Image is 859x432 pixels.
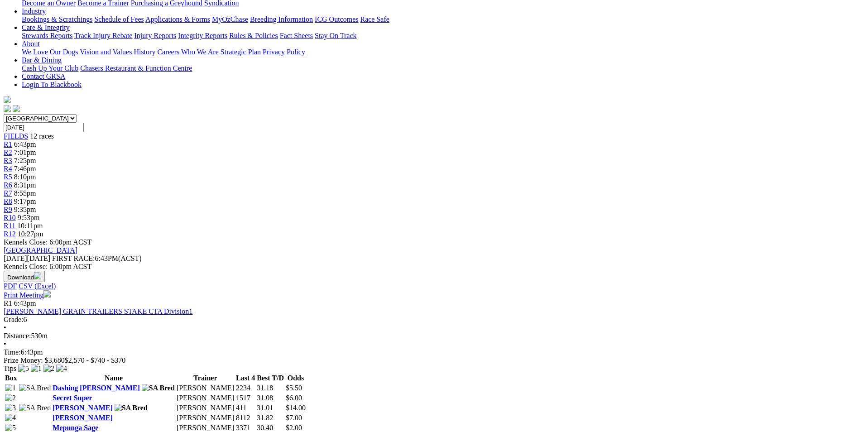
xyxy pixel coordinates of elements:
td: 31.18 [256,384,284,393]
span: 7:46pm [14,165,36,173]
span: 8:31pm [14,181,36,189]
span: 9:17pm [14,197,36,205]
a: Secret Super [53,394,92,402]
a: R11 [4,222,15,230]
a: Mepunga Sage [53,424,98,432]
a: Rules & Policies [229,32,278,39]
img: 5 [18,365,29,373]
span: [DATE] [4,254,50,262]
a: Bar & Dining [22,56,62,64]
a: Chasers Restaurant & Function Centre [80,64,192,72]
div: Bar & Dining [22,64,855,72]
span: R12 [4,230,16,238]
td: [PERSON_NAME] [176,403,235,413]
span: R5 [4,173,12,181]
a: We Love Our Dogs [22,48,78,56]
img: 4 [56,365,67,373]
a: Contact GRSA [22,72,65,80]
td: 1517 [235,394,255,403]
a: Injury Reports [134,32,176,39]
img: SA Bred [19,404,51,412]
a: R1 [4,140,12,148]
td: [PERSON_NAME] [176,384,235,393]
td: [PERSON_NAME] [176,394,235,403]
img: 4 [5,414,16,422]
span: 6:43pm [14,140,36,148]
div: Care & Integrity [22,32,855,40]
a: Breeding Information [250,15,313,23]
img: facebook.svg [4,105,11,112]
a: [PERSON_NAME] [53,404,112,412]
a: Careers [157,48,179,56]
span: 6:43PM(ACST) [52,254,142,262]
a: Stay On Track [315,32,356,39]
span: 12 races [30,132,54,140]
td: 8112 [235,413,255,422]
span: 10:11pm [17,222,43,230]
a: R3 [4,157,12,164]
a: MyOzChase [212,15,248,23]
span: Distance: [4,332,31,340]
a: Race Safe [360,15,389,23]
a: R6 [4,181,12,189]
a: [PERSON_NAME] GRAIN TRAILERS STAKE CTA Division1 [4,307,192,315]
a: Login To Blackbook [22,81,82,88]
div: Download [4,282,855,290]
span: $6.00 [286,394,302,402]
a: Schedule of Fees [94,15,144,23]
a: ICG Outcomes [315,15,358,23]
td: 2234 [235,384,255,393]
span: $5.50 [286,384,302,392]
td: 31.82 [256,413,284,422]
a: [PERSON_NAME] [53,414,112,422]
a: Care & Integrity [22,24,70,31]
span: • [4,340,6,348]
a: R2 [4,149,12,156]
span: 9:53pm [18,214,40,221]
span: Grade: [4,316,24,323]
span: 6:43pm [14,299,36,307]
img: 1 [5,384,16,392]
img: SA Bred [115,404,148,412]
th: Name [52,374,175,383]
th: Last 4 [235,374,255,383]
div: Industry [22,15,855,24]
a: R9 [4,206,12,213]
img: SA Bred [142,384,175,392]
a: Stewards Reports [22,32,72,39]
img: 5 [5,424,16,432]
a: FIELDS [4,132,28,140]
span: Kennels Close: 6:00pm ACST [4,238,91,246]
span: 8:55pm [14,189,36,197]
a: Print Meeting [4,291,51,299]
th: Trainer [176,374,235,383]
div: Kennels Close: 6:00pm ACST [4,263,855,271]
div: About [22,48,855,56]
a: CSV (Excel) [19,282,56,290]
div: Prize Money: $3,680 [4,356,855,365]
input: Select date [4,123,84,132]
a: Privacy Policy [263,48,305,56]
th: Odds [285,374,306,383]
a: R7 [4,189,12,197]
img: download.svg [34,272,41,279]
a: R10 [4,214,16,221]
th: Best T/D [256,374,284,383]
span: $14.00 [286,404,306,412]
img: 2 [43,365,54,373]
a: R4 [4,165,12,173]
span: Box [5,374,17,382]
td: 31.08 [256,394,284,403]
a: R8 [4,197,12,205]
a: PDF [4,282,17,290]
img: logo-grsa-white.png [4,96,11,103]
span: 8:10pm [14,173,36,181]
a: Vision and Values [80,48,132,56]
button: Download [4,271,45,282]
span: FIRST RACE: [52,254,95,262]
